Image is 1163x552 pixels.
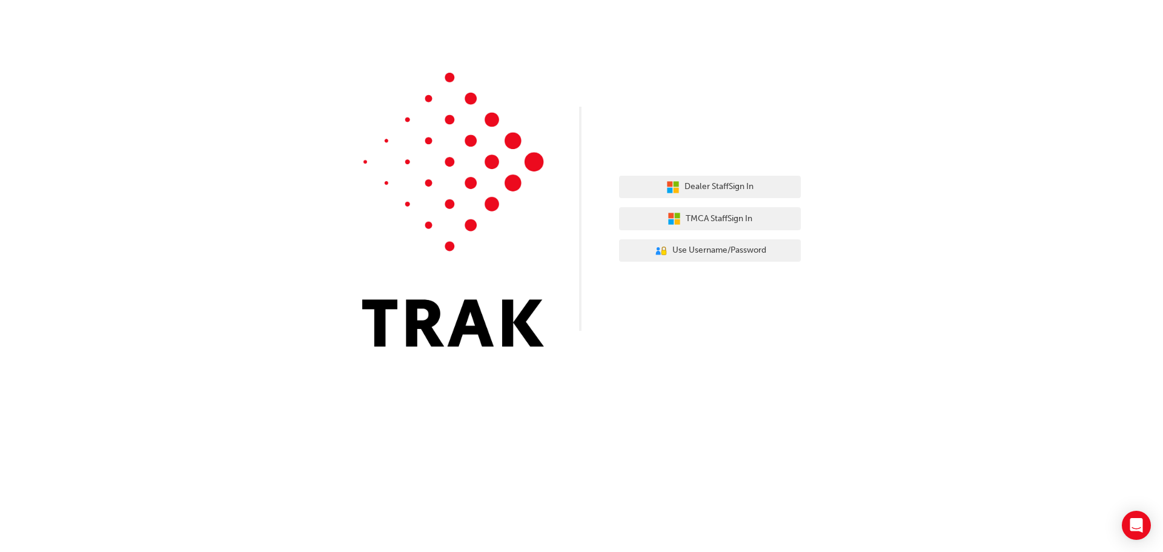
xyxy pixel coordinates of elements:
button: Dealer StaffSign In [619,176,801,199]
button: Use Username/Password [619,239,801,262]
span: TMCA Staff Sign In [686,212,752,226]
img: Trak [362,73,544,347]
span: Use Username/Password [672,244,766,258]
button: TMCA StaffSign In [619,207,801,230]
span: Dealer Staff Sign In [684,180,754,194]
div: Open Intercom Messenger [1122,511,1151,540]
